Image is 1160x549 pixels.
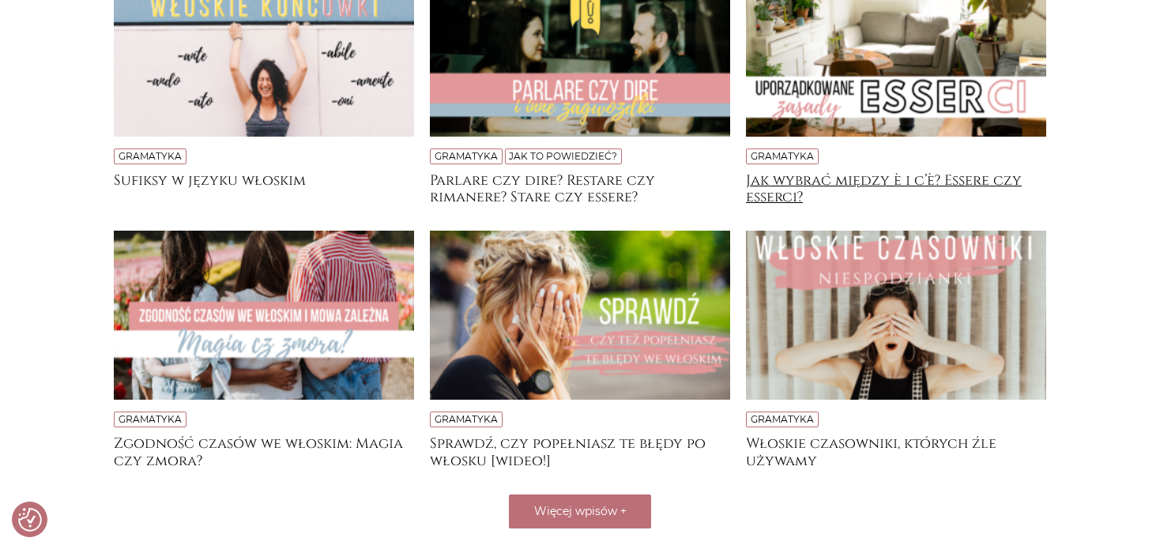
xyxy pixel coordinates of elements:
[746,172,1046,204] a: Jak wybrać między è i c’è? Essere czy esserci?
[620,504,627,518] span: +
[430,172,730,204] a: Parlare czy dire? Restare czy rimanere? Stare czy essere?
[114,435,414,467] a: Zgodność czasów we włoskim: Magia czy zmora?
[751,413,814,425] a: Gramatyka
[18,508,42,532] button: Preferencje co do zgód
[435,413,498,425] a: Gramatyka
[435,150,498,162] a: Gramatyka
[509,494,651,528] button: Więcej wpisów +
[119,150,182,162] a: Gramatyka
[114,172,414,204] a: Sufiksy w języku włoskim
[746,435,1046,467] a: Włoskie czasowniki, których źle używamy
[430,435,730,467] a: Sprawdź, czy popełniasz te błędy po włosku [wideo!]
[751,150,814,162] a: Gramatyka
[18,508,42,532] img: Revisit consent button
[509,150,617,162] a: Jak to powiedzieć?
[534,504,617,518] span: Więcej wpisów
[119,413,182,425] a: Gramatyka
